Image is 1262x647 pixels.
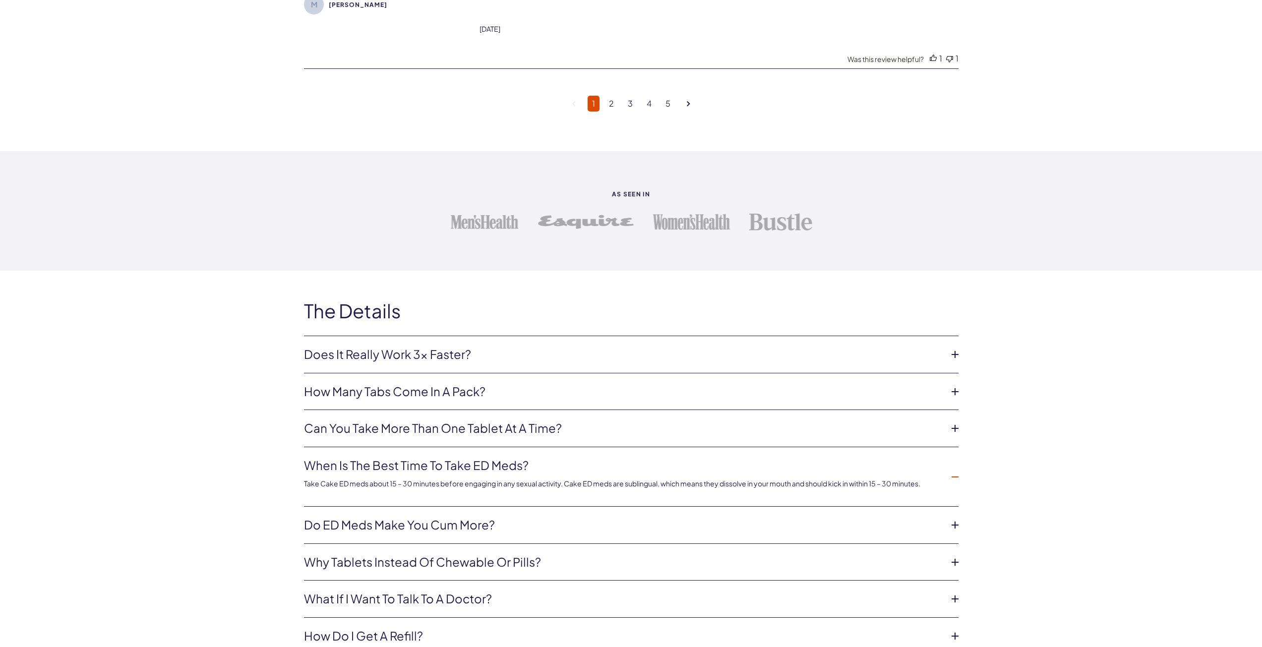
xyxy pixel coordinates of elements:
[956,53,959,63] div: 1
[480,24,500,33] div: date
[480,24,500,33] div: [DATE]
[304,191,959,197] strong: As seen in
[304,628,943,645] a: How do i get a refill?
[604,96,618,112] a: Goto Page 2
[304,346,943,363] a: Does it really work 3x Faster?
[304,383,943,400] a: How many tabs come in a pack?
[623,96,637,112] a: Goto Page 3
[304,300,959,321] h2: The Details
[304,590,943,607] a: What if I want to talk to a doctor?
[930,53,937,63] div: Vote up
[304,457,943,474] a: When is the best time to take ED meds?
[661,96,675,112] a: Goto Page 5
[329,1,387,8] span: Mudd
[588,96,600,112] a: Page 1
[939,53,942,63] div: 1
[304,517,943,533] a: Do ED meds make you cum more?
[568,93,580,114] a: Goto previous page
[847,55,924,63] div: Was this review helpful?
[642,96,656,112] a: Goto Page 4
[304,420,943,437] a: Can you take more than one tablet at a time?
[304,479,943,489] p: Take Cake ED meds about 15 – 30 minutes before engaging in any sexual activity. Cake ED meds are ...
[682,93,695,114] a: Goto next page
[749,213,812,231] img: Bustle logo
[304,554,943,571] a: Why tablets instead of chewable or pills?
[946,53,953,63] div: Vote down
